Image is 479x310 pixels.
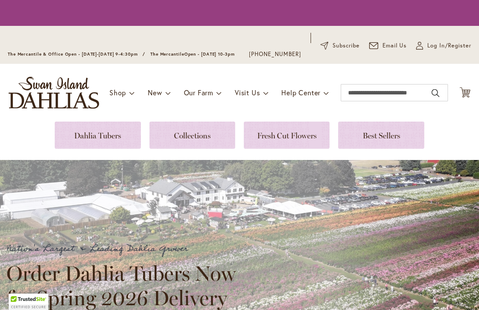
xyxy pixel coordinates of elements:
[109,88,126,97] span: Shop
[8,51,184,57] span: The Mercantile & Office Open - [DATE]-[DATE] 9-4:30pm / The Mercantile
[184,51,235,57] span: Open - [DATE] 10-3pm
[6,242,243,256] p: Nation's Largest & Leading Dahlia Grower
[148,88,162,97] span: New
[383,41,407,50] span: Email Us
[320,41,360,50] a: Subscribe
[427,41,471,50] span: Log In/Register
[333,41,360,50] span: Subscribe
[6,261,243,310] h2: Order Dahlia Tubers Now for Spring 2026 Delivery
[9,77,99,109] a: store logo
[235,88,260,97] span: Visit Us
[281,88,320,97] span: Help Center
[416,41,471,50] a: Log In/Register
[249,50,301,59] a: [PHONE_NUMBER]
[369,41,407,50] a: Email Us
[184,88,213,97] span: Our Farm
[432,86,439,100] button: Search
